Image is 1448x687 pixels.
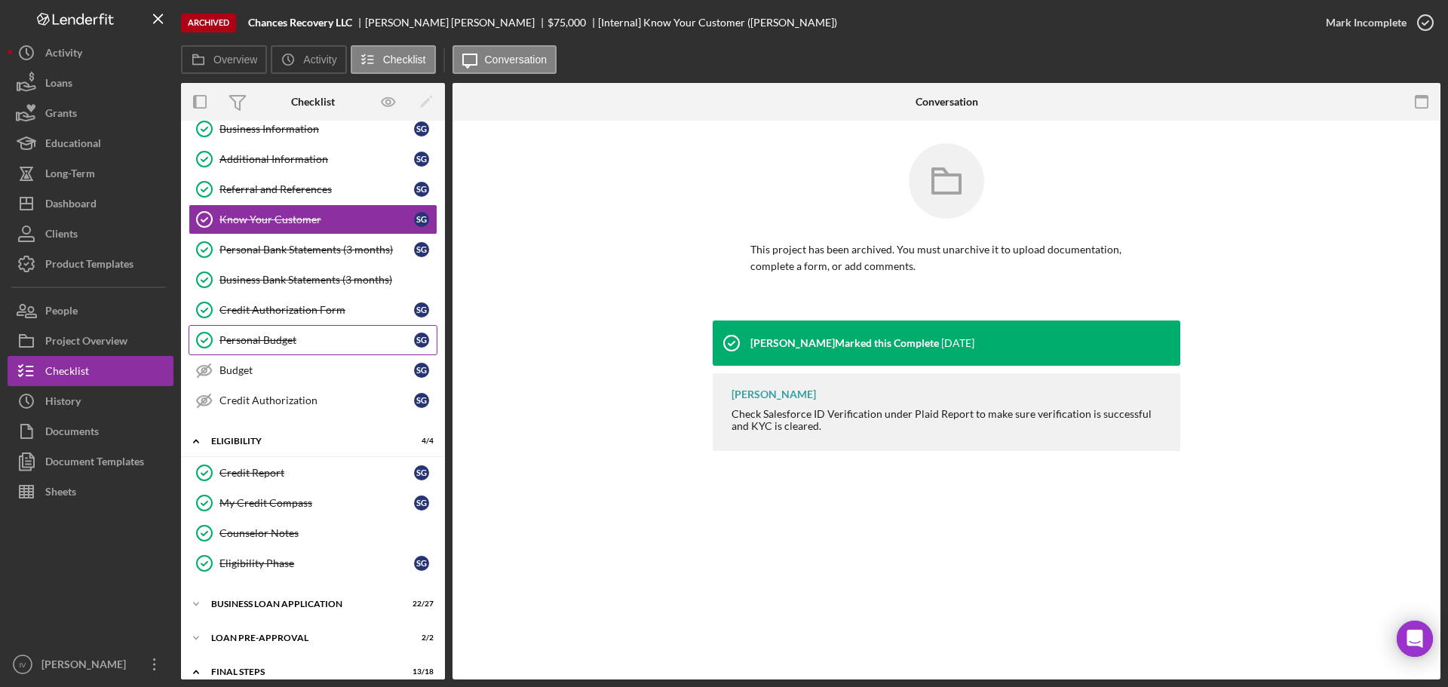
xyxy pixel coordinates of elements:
div: S G [414,465,429,480]
div: Open Intercom Messenger [1397,621,1433,657]
button: Product Templates [8,249,173,279]
div: Project Overview [45,326,127,360]
div: Educational [45,128,101,162]
div: Long-Term [45,158,95,192]
div: BUSINESS LOAN APPLICATION [211,600,396,609]
a: Business Bank Statements (3 months) [189,265,437,295]
button: Long-Term [8,158,173,189]
div: Credit Report [219,467,414,479]
button: IV[PERSON_NAME] [8,649,173,679]
div: Sheets [45,477,76,511]
button: Conversation [452,45,557,74]
a: Counselor Notes [189,518,437,548]
div: S G [414,152,429,167]
a: Know Your CustomerSG [189,204,437,235]
label: Checklist [383,54,426,66]
a: Additional InformationSG [189,144,437,174]
label: Conversation [485,54,548,66]
div: 4 / 4 [406,437,434,446]
div: [PERSON_NAME] [732,388,816,400]
button: Document Templates [8,446,173,477]
a: Credit ReportSG [189,458,437,488]
div: [Internal] Know Your Customer ([PERSON_NAME]) [598,17,837,29]
div: Activity [45,38,82,72]
a: Eligibility PhaseSG [189,548,437,578]
div: Documents [45,416,99,450]
div: S G [414,121,429,136]
div: Additional Information [219,153,414,165]
div: Grants [45,98,77,132]
button: Checklist [351,45,436,74]
button: History [8,386,173,416]
div: Business Bank Statements (3 months) [219,274,437,286]
div: S G [414,393,429,408]
span: $75,000 [548,16,586,29]
div: People [45,296,78,330]
a: Activity [8,38,173,68]
div: Know Your Customer [219,213,414,225]
div: Personal Bank Statements (3 months) [219,244,414,256]
div: 13 / 18 [406,667,434,676]
button: People [8,296,173,326]
div: Budget [219,364,414,376]
div: S G [414,556,429,571]
div: S G [414,363,429,378]
div: Referral and References [219,183,414,195]
div: S G [414,212,429,227]
div: S G [414,495,429,511]
button: Grants [8,98,173,128]
time: 2025-03-19 00:28 [941,337,974,349]
p: This project has been archived. You must unarchive it to upload documentation, complete a form, o... [750,241,1143,275]
button: Dashboard [8,189,173,219]
a: Business InformationSG [189,114,437,144]
div: Product Templates [45,249,133,283]
text: IV [19,661,26,669]
div: Business Information [219,123,414,135]
div: Credit Authorization Form [219,304,414,316]
div: Clients [45,219,78,253]
div: Check Salesforce ID Verification under Plaid Report to make sure verification is successful and K... [732,408,1165,432]
div: S G [414,242,429,257]
div: Checklist [45,356,89,390]
div: ELIGIBILITY [211,437,396,446]
b: Chances Recovery LLC [248,17,352,29]
button: Loans [8,68,173,98]
div: Loans [45,68,72,102]
button: Clients [8,219,173,249]
div: Document Templates [45,446,144,480]
div: Mark Incomplete [1326,8,1407,38]
div: Credit Authorization [219,394,414,406]
a: My Credit CompassSG [189,488,437,518]
div: Counselor Notes [219,527,437,539]
div: Archived [181,14,236,32]
div: Conversation [916,96,978,108]
div: 2 / 2 [406,633,434,643]
div: Eligibility Phase [219,557,414,569]
a: Sheets [8,477,173,507]
div: [PERSON_NAME] [PERSON_NAME] [365,17,548,29]
div: [PERSON_NAME] Marked this Complete [750,337,939,349]
button: Checklist [8,356,173,386]
div: My Credit Compass [219,497,414,509]
button: Project Overview [8,326,173,356]
a: BudgetSG [189,355,437,385]
button: Documents [8,416,173,446]
div: Dashboard [45,189,97,222]
a: Referral and ReferencesSG [189,174,437,204]
button: Educational [8,128,173,158]
div: [PERSON_NAME] [38,649,136,683]
button: Mark Incomplete [1311,8,1440,38]
button: Overview [181,45,267,74]
div: Personal Budget [219,334,414,346]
